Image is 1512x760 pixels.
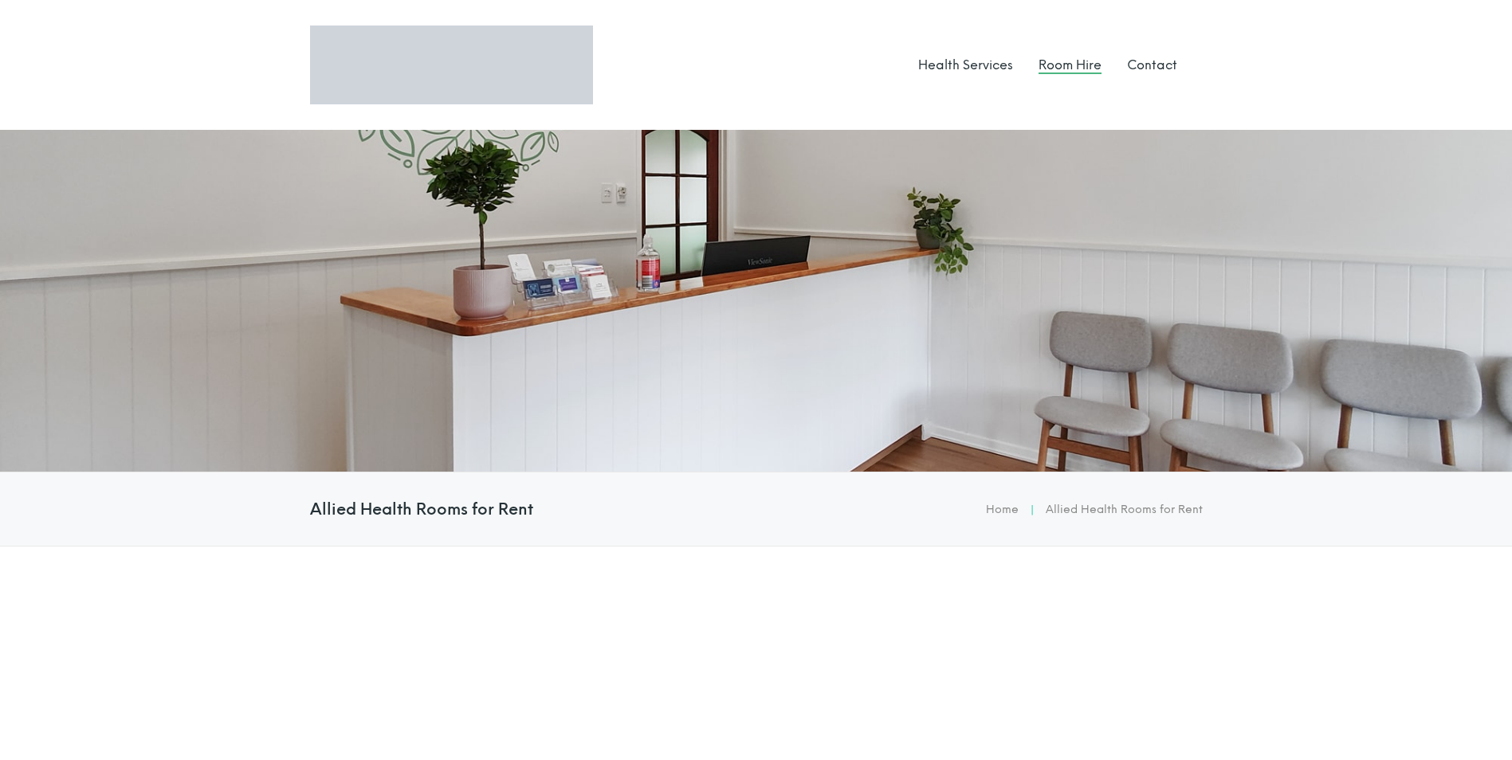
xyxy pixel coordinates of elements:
li: Allied Health Rooms for Rent [1046,500,1203,520]
a: Contact [1127,57,1177,72]
a: Room Hire [1039,57,1102,72]
h4: Allied Health Rooms for Rent [310,499,533,519]
a: Home [986,503,1019,516]
li: | [1019,500,1046,520]
img: Logo Perfect Wellness 710x197 [310,25,593,104]
a: Health Services [918,57,1013,72]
